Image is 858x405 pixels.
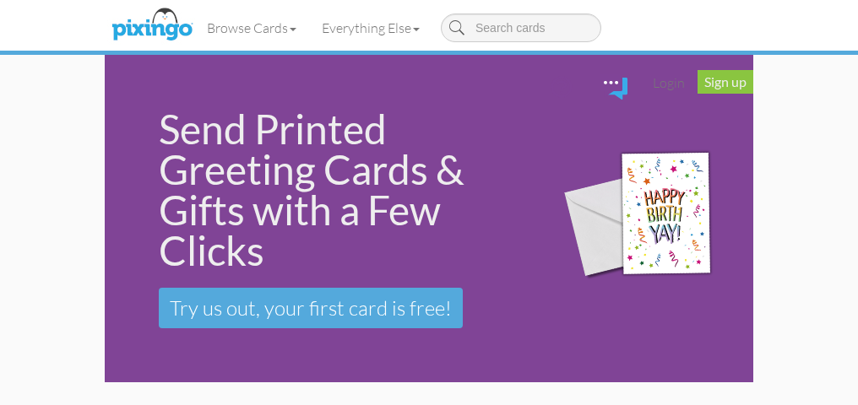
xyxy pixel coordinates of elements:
a: Try us out, your first card is free! [159,288,463,328]
a: Browse Cards [194,7,309,49]
span: Try us out, your first card is free! [170,295,452,321]
a: Everything Else [309,7,432,49]
a: Login [640,62,698,104]
a: Sign up [698,70,753,94]
img: comments.svg [600,74,627,100]
div: Send Printed Greeting Cards & Gifts with a Few Clicks [159,109,524,271]
img: 942c5090-71ba-4bfc-9a92-ca782dcda692.png [549,127,747,305]
img: pixingo logo [107,4,197,46]
input: Search cards [441,13,601,42]
iframe: Chat [857,404,858,405]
